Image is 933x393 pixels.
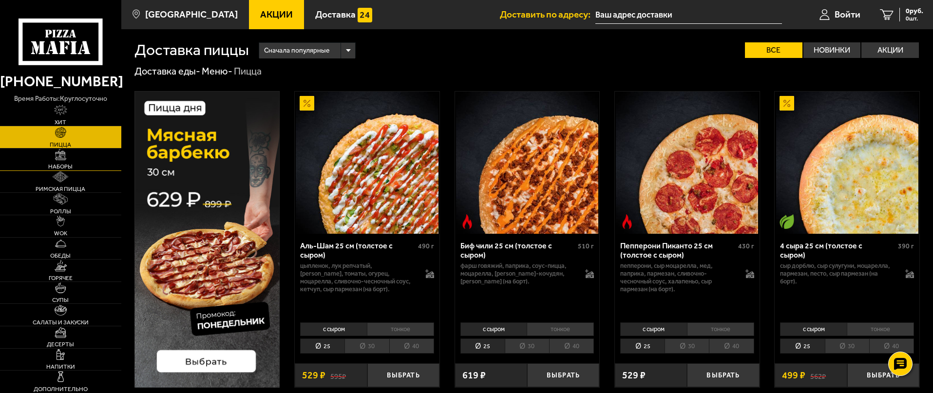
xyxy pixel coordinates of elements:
a: АкционныйВегетарианское блюдо4 сыра 25 см (толстое с сыром) [775,92,919,234]
span: Доставить по адресу: [500,10,595,19]
span: Напитки [46,364,75,370]
p: сыр дорблю, сыр сулугуни, моцарелла, пармезан, песто, сыр пармезан (на борт). [780,262,895,285]
li: 30 [665,338,709,354]
p: цыпленок, лук репчатый, [PERSON_NAME], томаты, огурец, моцарелла, сливочно-чесночный соус, кетчуп... [300,262,416,293]
div: 4 сыра 25 см (толстое с сыром) [780,241,895,260]
a: Острое блюдоПепперони Пиканто 25 см (толстое с сыром) [615,92,760,234]
span: Горячее [49,275,73,281]
span: Десерты [47,341,74,347]
p: фарш говяжий, паприка, соус-пицца, моцарелла, [PERSON_NAME]-кочудян, [PERSON_NAME] (на борт). [460,262,576,285]
label: Акции [861,42,919,58]
li: с сыром [300,322,367,336]
li: с сыром [780,322,847,336]
img: Острое блюдо [460,214,475,229]
span: Акции [260,10,293,19]
h1: Доставка пиццы [134,42,249,58]
li: 30 [505,338,549,354]
span: Обеды [50,253,71,259]
div: Пепперони Пиканто 25 см (толстое с сыром) [620,241,736,260]
span: 619 ₽ [462,371,486,380]
input: Ваш адрес доставки [595,6,782,24]
img: Биф чили 25 см (толстое с сыром) [456,92,598,234]
s: 595 ₽ [330,371,346,380]
img: Острое блюдо [620,214,634,229]
button: Выбрать [527,363,599,387]
a: Острое блюдоБиф чили 25 см (толстое с сыром) [455,92,600,234]
span: 0 руб. [906,8,923,15]
span: WOK [54,230,67,236]
a: АкционныйАль-Шам 25 см (толстое с сыром) [295,92,439,234]
span: Сначала популярные [264,41,329,60]
img: 15daf4d41897b9f0e9f617042186c801.svg [358,8,372,22]
li: 40 [389,338,434,354]
li: тонкое [847,322,914,336]
img: Аль-Шам 25 см (толстое с сыром) [296,92,438,234]
label: Все [745,42,802,58]
li: тонкое [527,322,594,336]
a: Меню- [202,65,232,77]
span: Роллы [50,208,71,214]
span: Войти [835,10,860,19]
li: тонкое [687,322,754,336]
li: 30 [825,338,869,354]
p: пепперони, сыр Моцарелла, мед, паприка, пармезан, сливочно-чесночный соус, халапеньо, сыр пармеза... [620,262,736,293]
span: Доставка [315,10,356,19]
li: 25 [300,338,344,354]
div: Пицца [234,65,262,78]
span: [GEOGRAPHIC_DATA] [145,10,238,19]
div: Биф чили 25 см (толстое с сыром) [460,241,576,260]
span: 529 ₽ [302,371,325,380]
li: 40 [869,338,914,354]
label: Новинки [803,42,861,58]
span: Наборы [48,164,73,169]
li: с сыром [460,322,527,336]
li: с сыром [620,322,687,336]
li: 30 [344,338,389,354]
span: Римская пицца [36,186,85,192]
span: 490 г [418,242,434,250]
img: 4 сыра 25 см (толстое с сыром) [776,92,918,234]
li: 25 [780,338,824,354]
span: Дополнительно [34,386,88,392]
span: 499 ₽ [782,371,805,380]
img: Акционный [780,96,794,111]
li: тонкое [367,322,434,336]
span: Супы [52,297,69,303]
img: Вегетарианское блюдо [780,214,794,229]
span: Хит [55,119,66,125]
button: Выбрать [687,363,759,387]
img: Пепперони Пиканто 25 см (толстое с сыром) [616,92,758,234]
span: 390 г [898,242,914,250]
li: 25 [460,338,505,354]
li: 25 [620,338,665,354]
a: Доставка еды- [134,65,200,77]
button: Выбрать [847,363,919,387]
span: 0 шт. [906,16,923,21]
span: 430 г [738,242,754,250]
button: Выбрать [367,363,439,387]
li: 40 [709,338,754,354]
s: 562 ₽ [810,371,826,380]
span: 510 г [578,242,594,250]
li: 40 [549,338,594,354]
span: 529 ₽ [622,371,646,380]
img: Акционный [300,96,314,111]
span: Пицца [50,142,71,148]
span: Салаты и закуски [33,319,89,325]
div: Аль-Шам 25 см (толстое с сыром) [300,241,416,260]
